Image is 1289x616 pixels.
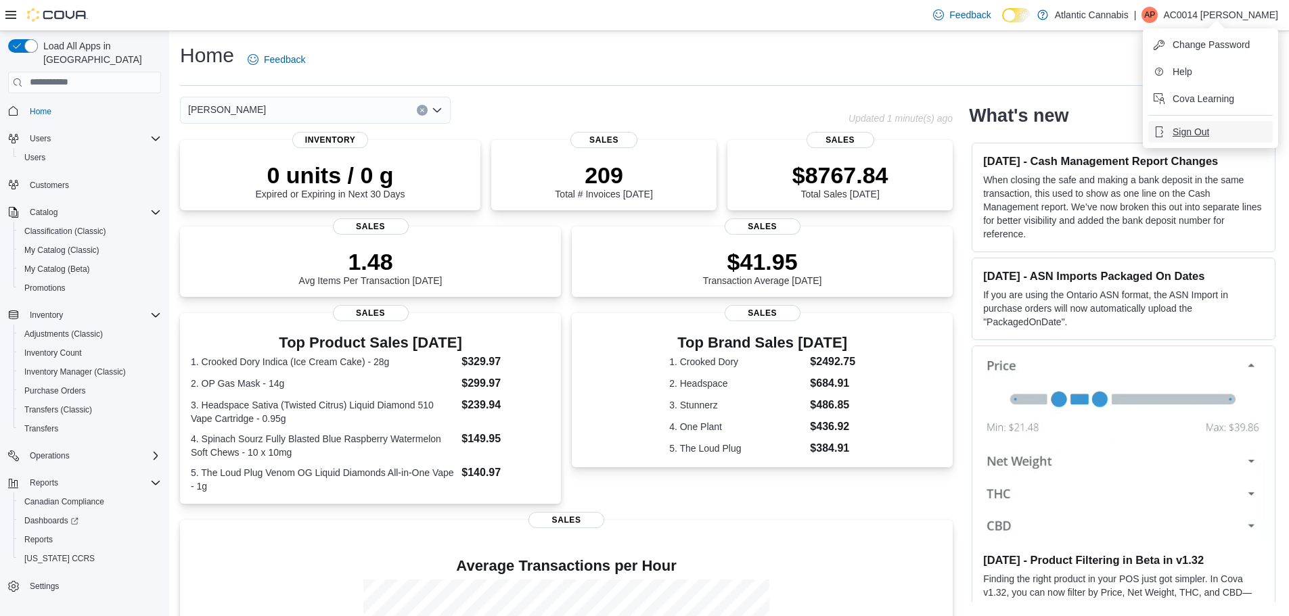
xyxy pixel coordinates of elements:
span: Adjustments (Classic) [24,329,103,339]
a: Users [19,149,51,166]
p: Atlantic Cannabis [1055,7,1129,23]
span: Settings [30,581,59,592]
button: Inventory Count [14,343,166,362]
span: Operations [30,450,70,461]
p: 1.48 [299,248,443,275]
span: Dashboards [19,513,161,529]
h3: [DATE] - Cash Management Report Changes [983,154,1264,168]
button: Users [3,129,166,148]
button: Settings [3,576,166,596]
span: Sales [528,512,604,528]
dt: 2. Headspace [669,377,805,390]
div: Transaction Average [DATE] [703,248,822,286]
span: Canadian Compliance [19,494,161,510]
h3: Top Product Sales [DATE] [191,335,550,351]
span: Inventory Manager (Classic) [24,366,126,377]
dd: $436.92 [810,419,855,435]
button: Reports [3,473,166,492]
button: Operations [3,446,166,465]
button: Adjustments (Classic) [14,325,166,343]
span: Catalog [24,204,161,220]
span: Users [24,152,45,163]
span: Canadian Compliance [24,496,104,507]
p: 0 units / 0 g [256,162,405,189]
span: My Catalog (Classic) [24,245,99,256]
span: Transfers (Classic) [19,402,161,418]
a: My Catalog (Classic) [19,242,105,258]
h3: [DATE] - Product Filtering in Beta in v1.32 [983,553,1264,567]
span: Inventory Count [19,345,161,361]
dt: 2. OP Gas Mask - 14g [191,377,456,390]
span: AP [1144,7,1155,23]
span: Sales [725,218,800,235]
a: Customers [24,177,74,193]
span: Dark Mode [1002,22,1003,23]
span: Sales [333,305,409,321]
a: Inventory Manager (Classic) [19,364,131,380]
button: Users [24,131,56,147]
span: Adjustments (Classic) [19,326,161,342]
span: My Catalog (Beta) [24,264,90,275]
span: Feedback [949,8,991,22]
dd: $149.95 [461,431,550,447]
dd: $299.97 [461,375,550,392]
span: Inventory [30,310,63,321]
a: Feedback [242,46,311,73]
span: Sales [333,218,409,235]
button: Reports [14,530,166,549]
button: Cova Learning [1148,88,1273,110]
a: Adjustments (Classic) [19,326,108,342]
dd: $140.97 [461,465,550,481]
span: Inventory [24,307,161,323]
dd: $684.91 [810,375,855,392]
span: Inventory [292,132,368,148]
dd: $384.91 [810,440,855,456]
button: My Catalog (Beta) [14,260,166,279]
button: Canadian Compliance [14,492,166,511]
span: My Catalog (Classic) [19,242,161,258]
div: Expired or Expiring in Next 30 Days [256,162,405,199]
button: Help [1148,61,1273,82]
span: Settings [24,577,161,594]
a: Home [24,103,57,120]
span: Purchase Orders [19,383,161,399]
a: Dashboards [14,511,166,530]
span: Promotions [19,280,161,296]
span: [PERSON_NAME] [188,101,266,118]
dt: 3. Headspace Sativa (Twisted Citrus) Liquid Diamond 510 Vape Cartridge - 0.95g [191,398,456,425]
button: Catalog [3,203,166,222]
span: My Catalog (Beta) [19,261,161,277]
div: Total Sales [DATE] [792,162,888,199]
a: Promotions [19,280,71,296]
span: Feedback [264,53,305,66]
span: Change Password [1173,38,1250,51]
span: Users [30,133,51,144]
button: Change Password [1148,34,1273,55]
span: Customers [30,180,69,191]
button: Operations [24,448,75,464]
span: Sales [725,305,800,321]
span: Inventory Manager (Classic) [19,364,161,380]
p: 209 [555,162,652,189]
span: Classification (Classic) [24,226,106,237]
span: Transfers [24,423,58,434]
a: Classification (Classic) [19,223,112,239]
p: $8767.84 [792,162,888,189]
div: Avg Items Per Transaction [DATE] [299,248,443,286]
span: Transfers (Classic) [24,404,92,415]
span: Operations [24,448,161,464]
a: Dashboards [19,513,84,529]
p: Updated 1 minute(s) ago [849,113,953,124]
input: Dark Mode [1002,8,1031,22]
button: Promotions [14,279,166,298]
button: Transfers (Classic) [14,400,166,419]
span: Cova Learning [1173,92,1234,105]
button: Sign Out [1148,121,1273,143]
span: Reports [19,531,161,548]
dt: 3. Stunnerz [669,398,805,412]
span: Sales [570,132,638,148]
p: | [1134,7,1137,23]
span: Transfers [19,421,161,437]
span: Users [19,149,161,166]
span: Users [24,131,161,147]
